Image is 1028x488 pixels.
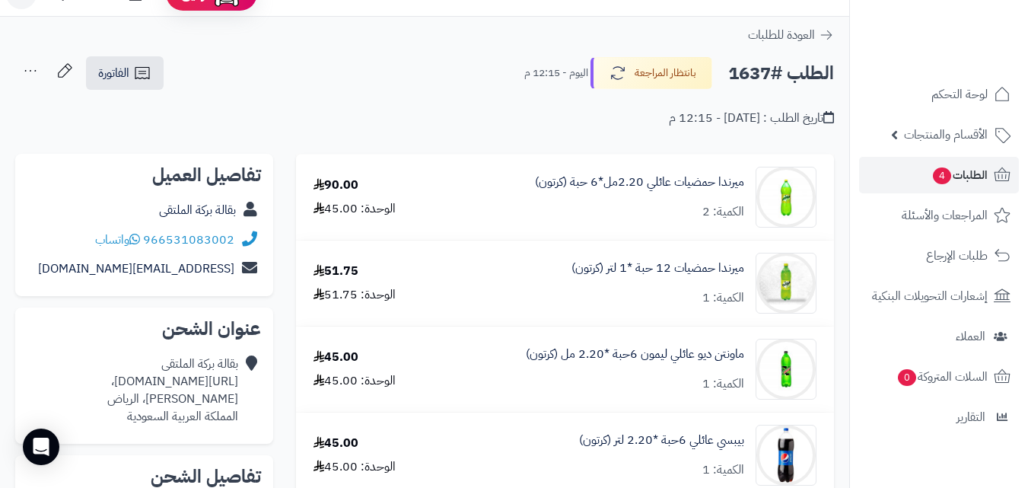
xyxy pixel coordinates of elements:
[590,57,712,89] button: بانتظار المراجعة
[859,157,1019,193] a: الطلبات4
[535,174,744,191] a: ميرندا حمضيات عائلي 2.20مل*6 حبة (كرتون)
[902,205,988,226] span: المراجعات والأسئلة
[27,166,261,184] h2: تفاصيل العميل
[313,263,358,280] div: 51.75
[143,231,234,249] a: 966531083002
[931,164,988,186] span: الطلبات
[859,278,1019,314] a: إشعارات التحويلات البنكية
[23,429,59,465] div: Open Intercom Messenger
[898,369,916,386] span: 0
[313,435,358,452] div: 45.00
[702,203,744,221] div: الكمية: 2
[872,285,988,307] span: إشعارات التحويلات البنكية
[859,238,1019,274] a: طلبات الإرجاع
[313,372,396,390] div: الوحدة: 45.00
[313,286,396,304] div: الوحدة: 51.75
[859,318,1019,355] a: العملاء
[859,359,1019,395] a: السلات المتروكة0
[933,167,951,184] span: 4
[756,425,816,486] img: 1747594021-514wrKpr-GL._AC_SL1500-90x90.jpg
[526,346,744,363] a: ماونتن ديو عائلي ليمون 6حبة *2.20 مل (كرتون)
[896,366,988,388] span: السلات المتروكة
[669,110,834,127] div: تاريخ الطلب : [DATE] - 12:15 م
[95,231,140,249] a: واتساب
[702,461,744,479] div: الكمية: 1
[956,407,985,428] span: التقارير
[931,84,988,105] span: لوحة التحكم
[859,76,1019,113] a: لوحة التحكم
[98,64,129,82] span: الفاتورة
[579,432,744,449] a: بيبسي عائلي 6حبة *2.20 لتر (كرتون)
[925,40,1014,72] img: logo-2.png
[859,197,1019,234] a: المراجعات والأسئلة
[313,177,358,194] div: 90.00
[38,260,234,278] a: [EMAIL_ADDRESS][DOMAIN_NAME]
[702,289,744,307] div: الكمية: 1
[524,65,588,81] small: اليوم - 12:15 م
[571,260,744,277] a: ميرندا حمضيات 12 حبة *1 لتر (كرتون)
[748,26,815,44] span: العودة للطلبات
[926,245,988,266] span: طلبات الإرجاع
[86,56,164,90] a: الفاتورة
[728,58,834,89] h2: الطلب #1637
[756,253,816,314] img: 1747566256-XP8G23evkchGmxKUr8YaGb2gsq2hZno4-90x90.jpg
[107,356,238,425] div: بقالة بركة الملتقى [URL][DOMAIN_NAME]، [PERSON_NAME]، الرياض المملكة العربية السعودية
[159,201,236,219] a: بقالة بركة الملتقى
[313,200,396,218] div: الوحدة: 45.00
[756,167,816,228] img: 1747544486-c60db756-6ee7-44b0-a7d4-ec449800-90x90.jpg
[313,349,358,366] div: 45.00
[702,375,744,393] div: الكمية: 1
[756,339,816,400] img: 1747588858-4d4c8b2f-7c20-467b-8c41-c5b54741-90x90.jpg
[956,326,985,347] span: العملاء
[859,399,1019,435] a: التقارير
[313,458,396,476] div: الوحدة: 45.00
[27,467,261,486] h2: تفاصيل الشحن
[27,320,261,338] h2: عنوان الشحن
[748,26,834,44] a: العودة للطلبات
[904,124,988,145] span: الأقسام والمنتجات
